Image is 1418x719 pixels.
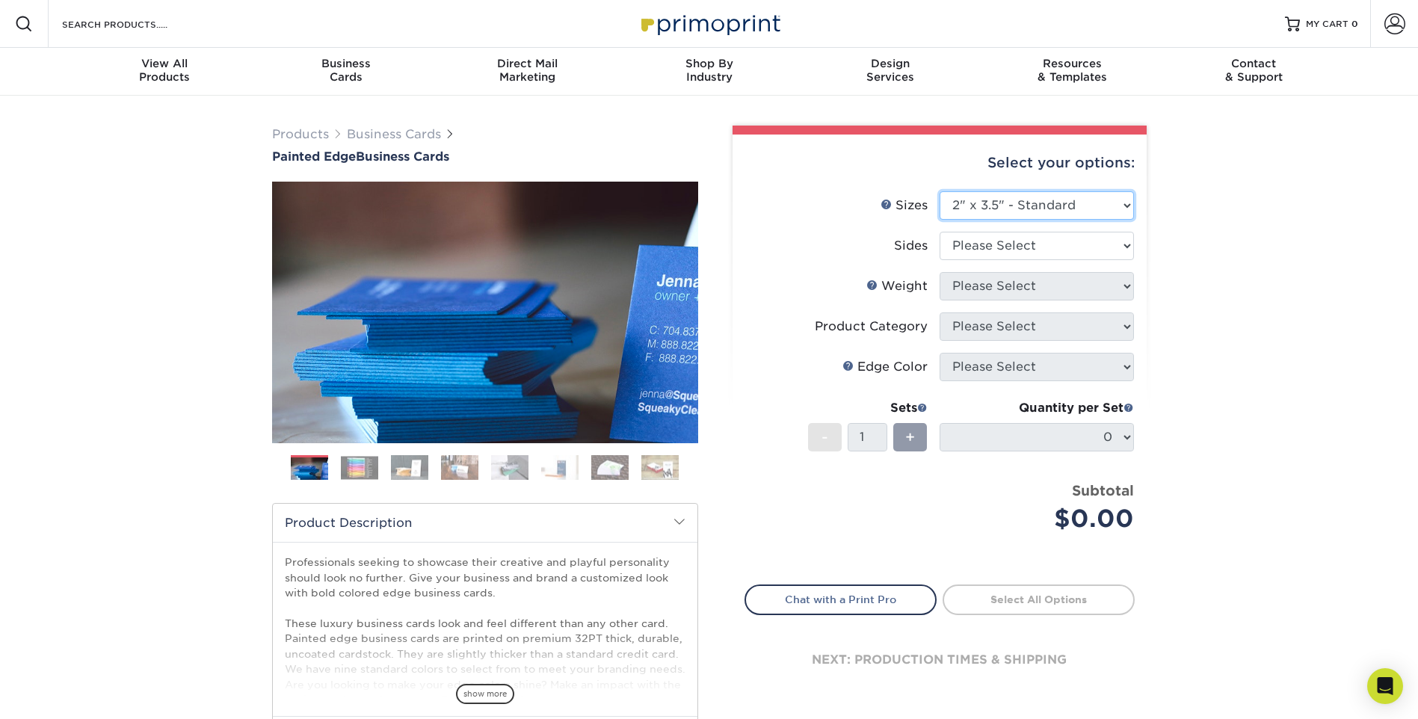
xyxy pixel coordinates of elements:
[618,57,800,84] div: Industry
[1351,19,1358,29] span: 0
[745,615,1135,705] div: next: production times & shipping
[1163,57,1345,70] span: Contact
[745,584,937,614] a: Chat with a Print Pro
[894,237,928,255] div: Sides
[842,358,928,376] div: Edge Color
[1163,57,1345,84] div: & Support
[1072,482,1134,499] strong: Subtotal
[272,149,698,164] a: Painted EdgeBusiness Cards
[618,57,800,70] span: Shop By
[618,48,800,96] a: Shop ByIndustry
[74,57,256,84] div: Products
[437,57,618,70] span: Direct Mail
[591,454,629,481] img: Business Cards 07
[456,684,514,704] span: show more
[61,15,206,33] input: SEARCH PRODUCTS.....
[272,149,356,164] span: Painted Edge
[272,149,698,164] h1: Business Cards
[291,450,328,487] img: Business Cards 01
[255,57,437,84] div: Cards
[74,57,256,70] span: View All
[641,454,679,481] img: Business Cards 08
[821,426,828,448] span: -
[1163,48,1345,96] a: Contact& Support
[981,48,1163,96] a: Resources& Templates
[800,57,981,84] div: Services
[391,454,428,481] img: Business Cards 03
[341,456,378,479] img: Business Cards 02
[491,454,528,481] img: Business Cards 05
[800,57,981,70] span: Design
[815,318,928,336] div: Product Category
[272,127,329,141] a: Products
[1367,668,1403,704] div: Open Intercom Messenger
[441,454,478,481] img: Business Cards 04
[1306,18,1348,31] span: MY CART
[800,48,981,96] a: DesignServices
[437,57,618,84] div: Marketing
[255,48,437,96] a: BusinessCards
[273,504,697,542] h2: Product Description
[272,99,698,525] img: Painted Edge 01
[541,454,579,481] img: Business Cards 06
[905,426,915,448] span: +
[437,48,618,96] a: Direct MailMarketing
[943,584,1135,614] a: Select All Options
[635,7,784,40] img: Primoprint
[808,399,928,417] div: Sets
[951,501,1134,537] div: $0.00
[981,57,1163,84] div: & Templates
[347,127,441,141] a: Business Cards
[940,399,1134,417] div: Quantity per Set
[255,57,437,70] span: Business
[981,57,1163,70] span: Resources
[74,48,256,96] a: View AllProducts
[866,277,928,295] div: Weight
[745,135,1135,191] div: Select your options:
[881,197,928,215] div: Sizes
